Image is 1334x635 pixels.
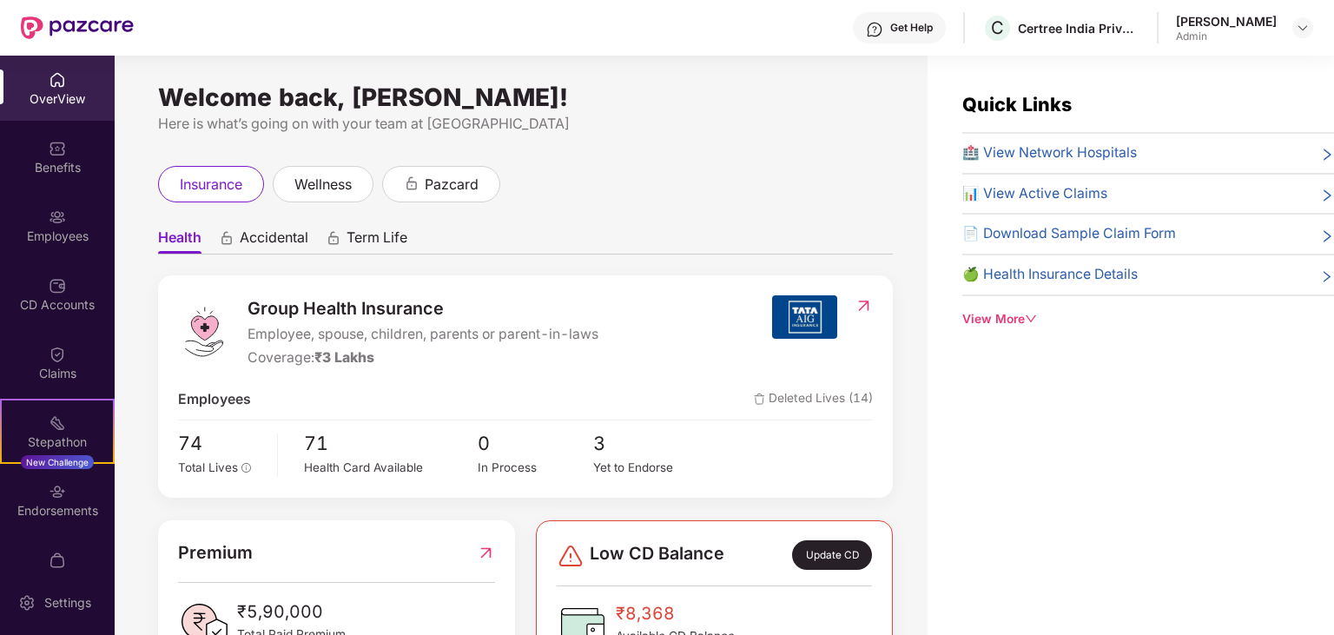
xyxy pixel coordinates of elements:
[180,174,242,195] span: insurance
[1176,13,1277,30] div: [PERSON_NAME]
[248,324,598,346] span: Employee, spouse, children, parents or parent-in-laws
[1018,20,1139,36] div: Certree India Private Limited
[49,140,66,157] img: svg+xml;base64,PHN2ZyBpZD0iQmVuZWZpdHMiIHhtbG5zPSJodHRwOi8vd3d3LnczLm9yZy8yMDAwL3N2ZyIgd2lkdGg9Ij...
[49,552,66,569] img: svg+xml;base64,PHN2ZyBpZD0iTXlfT3JkZXJzIiBkYXRhLW5hbWU9Ik15IE9yZGVycyIgeG1sbnM9Imh0dHA6Ly93d3cudz...
[248,295,598,322] span: Group Health Insurance
[962,142,1137,164] span: 🏥 View Network Hospitals
[866,21,883,38] img: svg+xml;base64,PHN2ZyBpZD0iSGVscC0zMngzMiIgeG1sbnM9Imh0dHA6Ly93d3cudzMub3JnLzIwMDAvc3ZnIiB3aWR0aD...
[241,463,252,473] span: info-circle
[477,539,495,566] img: RedirectIcon
[178,429,265,459] span: 74
[347,228,407,254] span: Term Life
[1176,30,1277,43] div: Admin
[616,600,735,627] span: ₹8,368
[304,459,478,477] div: Health Card Available
[21,455,94,469] div: New Challenge
[1320,187,1334,205] span: right
[49,71,66,89] img: svg+xml;base64,PHN2ZyBpZD0iSG9tZSIgeG1sbnM9Imh0dHA6Ly93d3cudzMub3JnLzIwMDAvc3ZnIiB3aWR0aD0iMjAiIG...
[478,459,593,477] div: In Process
[855,297,873,314] img: RedirectIcon
[404,175,419,191] div: animation
[425,174,479,195] span: pazcard
[314,349,374,366] span: ₹3 Lakhs
[178,460,238,474] span: Total Lives
[1320,146,1334,164] span: right
[178,389,251,411] span: Employees
[557,542,584,570] img: svg+xml;base64,PHN2ZyBpZD0iRGFuZ2VyLTMyeDMyIiB4bWxucz0iaHR0cDovL3d3dy53My5vcmcvMjAwMC9zdmciIHdpZH...
[21,17,134,39] img: New Pazcare Logo
[962,223,1176,245] span: 📄 Download Sample Claim Form
[593,429,709,459] span: 3
[991,17,1004,38] span: C
[326,230,341,246] div: animation
[49,277,66,294] img: svg+xml;base64,PHN2ZyBpZD0iQ0RfQWNjb3VudHMiIGRhdGEtbmFtZT0iQ0QgQWNjb3VudHMiIHhtbG5zPSJodHRwOi8vd3...
[478,429,593,459] span: 0
[962,310,1334,329] div: View More
[237,599,346,625] span: ₹5,90,000
[2,433,113,451] div: Stepathon
[1320,227,1334,245] span: right
[962,183,1107,205] span: 📊 View Active Claims
[890,21,933,35] div: Get Help
[178,539,253,566] span: Premium
[49,483,66,500] img: svg+xml;base64,PHN2ZyBpZD0iRW5kb3JzZW1lbnRzIiB4bWxucz0iaHR0cDovL3d3dy53My5vcmcvMjAwMC9zdmciIHdpZH...
[962,93,1072,116] span: Quick Links
[39,594,96,612] div: Settings
[49,414,66,432] img: svg+xml;base64,PHN2ZyB4bWxucz0iaHR0cDovL3d3dy53My5vcmcvMjAwMC9zdmciIHdpZHRoPSIyMSIgaGVpZ2h0PSIyMC...
[158,228,201,254] span: Health
[178,306,230,358] img: logo
[754,389,873,411] span: Deleted Lives (14)
[772,295,837,339] img: insurerIcon
[248,347,598,369] div: Coverage:
[294,174,352,195] span: wellness
[590,540,724,570] span: Low CD Balance
[1296,21,1310,35] img: svg+xml;base64,PHN2ZyBpZD0iRHJvcGRvd24tMzJ4MzIiIHhtbG5zPSJodHRwOi8vd3d3LnczLm9yZy8yMDAwL3N2ZyIgd2...
[49,346,66,363] img: svg+xml;base64,PHN2ZyBpZD0iQ2xhaW0iIHhtbG5zPSJodHRwOi8vd3d3LnczLm9yZy8yMDAwL3N2ZyIgd2lkdGg9IjIwIi...
[593,459,709,477] div: Yet to Endorse
[1025,313,1037,325] span: down
[754,394,765,405] img: deleteIcon
[240,228,308,254] span: Accidental
[158,90,893,104] div: Welcome back, [PERSON_NAME]!
[1320,268,1334,286] span: right
[219,230,234,246] div: animation
[792,540,872,570] div: Update CD
[304,429,478,459] span: 71
[18,594,36,612] img: svg+xml;base64,PHN2ZyBpZD0iU2V0dGluZy0yMHgyMCIgeG1sbnM9Imh0dHA6Ly93d3cudzMub3JnLzIwMDAvc3ZnIiB3aW...
[962,264,1138,286] span: 🍏 Health Insurance Details
[49,208,66,226] img: svg+xml;base64,PHN2ZyBpZD0iRW1wbG95ZWVzIiB4bWxucz0iaHR0cDovL3d3dy53My5vcmcvMjAwMC9zdmciIHdpZHRoPS...
[158,113,893,135] div: Here is what’s going on with your team at [GEOGRAPHIC_DATA]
